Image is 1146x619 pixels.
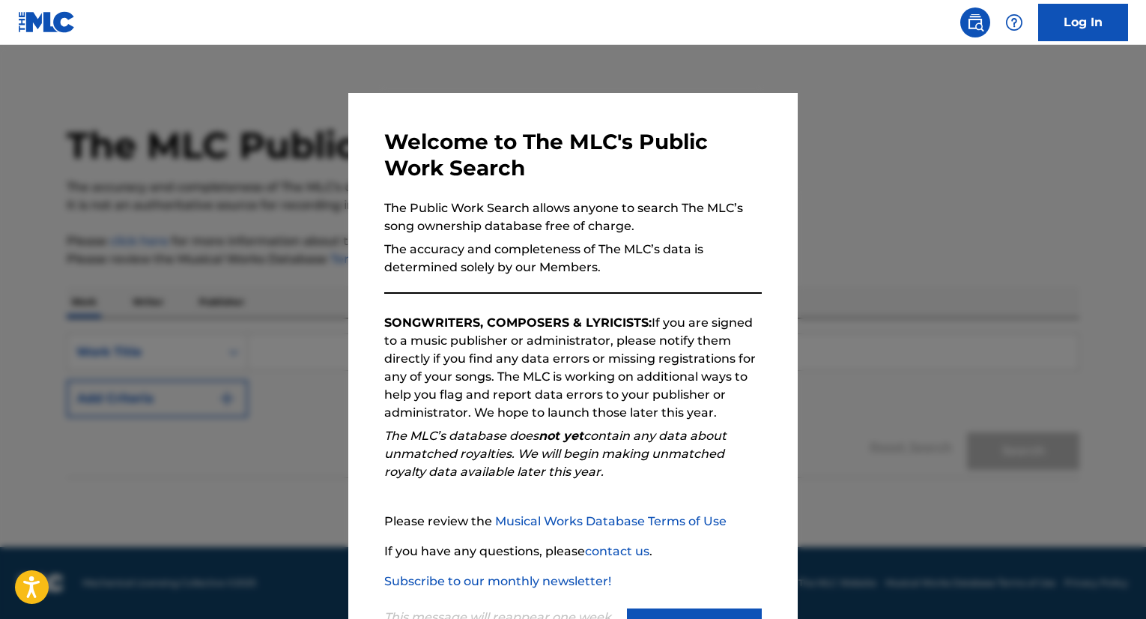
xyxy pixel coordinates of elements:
[384,129,762,181] h3: Welcome to The MLC's Public Work Search
[384,543,762,561] p: If you have any questions, please .
[966,13,984,31] img: search
[384,574,611,588] a: Subscribe to our monthly newsletter!
[960,7,990,37] a: Public Search
[999,7,1029,37] div: Help
[384,314,762,422] p: If you are signed to a music publisher or administrator, please notify them directly if you find ...
[384,315,652,330] strong: SONGWRITERS, COMPOSERS & LYRICISTS:
[495,514,727,528] a: Musical Works Database Terms of Use
[1005,13,1023,31] img: help
[384,241,762,277] p: The accuracy and completeness of The MLC’s data is determined solely by our Members.
[18,11,76,33] img: MLC Logo
[539,429,583,443] strong: not yet
[585,544,649,558] a: contact us
[384,513,762,531] p: Please review the
[1038,4,1128,41] a: Log In
[384,199,762,235] p: The Public Work Search allows anyone to search The MLC’s song ownership database free of charge.
[384,429,727,479] em: The MLC’s database does contain any data about unmatched royalties. We will begin making unmatche...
